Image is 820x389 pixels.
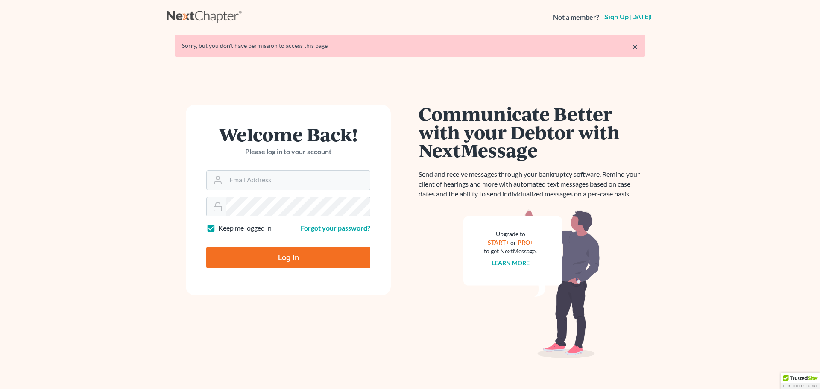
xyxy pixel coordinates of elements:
div: Sorry, but you don't have permission to access this page [182,41,638,50]
h1: Communicate Better with your Debtor with NextMessage [419,105,645,159]
a: × [632,41,638,52]
label: Keep me logged in [218,223,272,233]
a: PRO+ [518,239,533,246]
a: Sign up [DATE]! [603,14,653,20]
p: Please log in to your account [206,147,370,157]
img: nextmessage_bg-59042aed3d76b12b5cd301f8e5b87938c9018125f34e5fa2b7a6b67550977c72.svg [463,209,600,359]
a: START+ [488,239,509,246]
p: Send and receive messages through your bankruptcy software. Remind your client of hearings and mo... [419,170,645,199]
span: or [510,239,516,246]
div: to get NextMessage. [484,247,537,255]
div: TrustedSite Certified [781,373,820,389]
a: Learn more [492,259,530,266]
input: Log In [206,247,370,268]
h1: Welcome Back! [206,125,370,143]
input: Email Address [226,171,370,190]
strong: Not a member? [553,12,599,22]
div: Upgrade to [484,230,537,238]
a: Forgot your password? [301,224,370,232]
